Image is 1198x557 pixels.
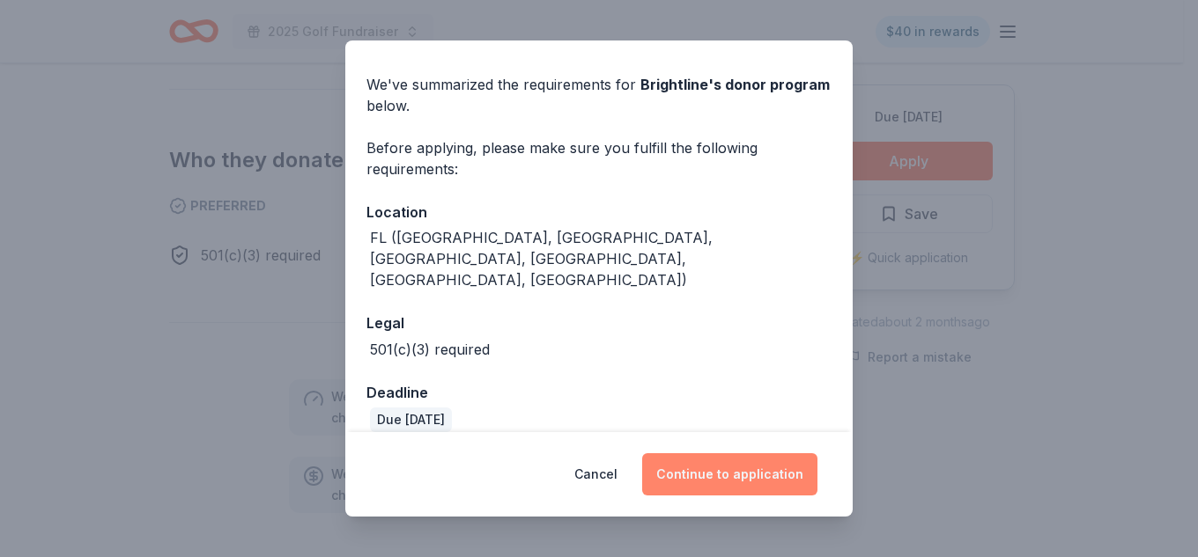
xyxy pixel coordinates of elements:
div: Due [DATE] [370,407,452,432]
div: Legal [366,311,832,334]
span: Brightline 's donor program [640,76,830,93]
button: Continue to application [642,453,817,495]
div: We've summarized the requirements for below. [366,74,832,116]
div: Deadline [366,381,832,404]
div: Before applying, please make sure you fulfill the following requirements: [366,137,832,180]
div: FL ([GEOGRAPHIC_DATA], [GEOGRAPHIC_DATA], [GEOGRAPHIC_DATA], [GEOGRAPHIC_DATA], [GEOGRAPHIC_DATA]... [370,227,832,290]
div: 501(c)(3) required [370,339,490,360]
button: Cancel [574,453,617,495]
div: Location [366,201,832,224]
